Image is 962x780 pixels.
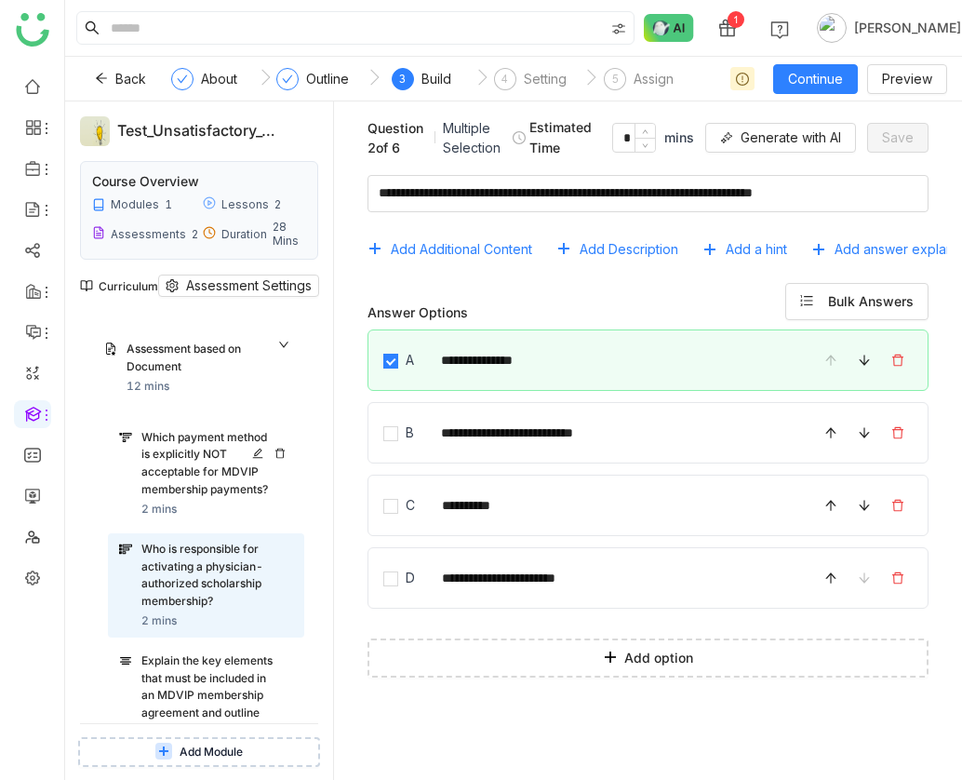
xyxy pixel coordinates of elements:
div: 1 [728,11,744,28]
span: C [406,497,415,513]
span: 5 [612,72,619,86]
div: Multiple Selection [443,118,513,157]
span: Add Additional Content [391,239,532,260]
span: 4 [501,72,508,86]
div: Modules [111,197,159,211]
button: Save [867,123,929,153]
div: Duration [221,227,267,241]
span: Add Description [580,239,678,260]
div: 12 mins [127,378,169,396]
span: Preview [882,69,932,89]
div: Build [421,68,451,90]
span: Continue [788,69,843,89]
div: Test_Unsatisfactory_Question_Scratch [117,119,281,143]
div: 3Build [392,68,451,101]
div: Assign [634,68,674,90]
img: single_choice.svg [119,431,132,444]
button: Add option [367,639,929,678]
img: assessment.svg [104,343,117,356]
button: Back [80,64,161,94]
div: 2 [192,227,198,241]
button: Generate with AI [705,123,856,153]
img: ask-buddy-normal.svg [644,14,694,42]
div: 2 [274,197,281,211]
div: About [201,68,237,90]
div: Which payment method is explicitly NOT acceptable for MDVIP membership payments? [141,429,275,499]
button: Add a hint [702,235,802,264]
span: Assessment Settings [186,276,312,296]
img: long_answer.svg [119,654,132,667]
span: Add Module [180,744,243,761]
div: 4Setting [494,68,567,101]
button: Add Module [78,737,320,767]
span: Answer Options [367,304,468,320]
img: avatar [817,13,847,43]
div: Curriculum [80,279,158,293]
button: Add Additional Content [367,235,547,264]
div: 2 mins [141,612,177,630]
div: Assessments [111,227,186,241]
span: Generate with AI [741,128,841,148]
button: Continue [773,64,858,94]
button: Assessment Settings [158,275,319,297]
div: 2 mins [141,501,177,518]
div: Assessment based on Document12 mins [93,329,304,407]
nz-steps: ` ` ` ` ` [161,57,693,101]
img: multiple_choice.svg [119,543,132,556]
div: Who is responsible for activating a physician-authorized scholarship membership? [141,541,275,611]
span: Bulk Answers [828,291,914,312]
div: Question 2 of 6 [367,118,427,157]
span: Add option [624,648,693,668]
img: logo [16,13,49,47]
div: Assessment based on Document [127,341,274,376]
button: Preview [867,64,947,94]
div: Estimated Time [513,117,694,158]
div: 1 [165,197,172,211]
button: Bulk Answers [785,283,929,320]
div: About [171,68,237,101]
div: 28 Mins [273,220,306,248]
div: Setting [524,68,567,90]
span: Add a hint [726,239,787,260]
div: Lessons [221,197,269,211]
button: Add Description [556,235,693,264]
span: B [406,424,414,440]
span: A [406,352,414,368]
img: search-type.svg [611,21,626,36]
span: 3 [399,72,406,86]
span: [PERSON_NAME] [854,18,961,38]
span: mins [664,128,694,148]
img: help.svg [770,20,789,39]
div: Course Overview [92,173,199,189]
span: D [406,570,415,585]
div: Explain the key elements that must be included in an MDVIP membership agreement and outline the o... [141,652,275,775]
div: Outline [306,68,349,90]
span: Back [115,69,146,89]
div: Outline [276,68,349,101]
